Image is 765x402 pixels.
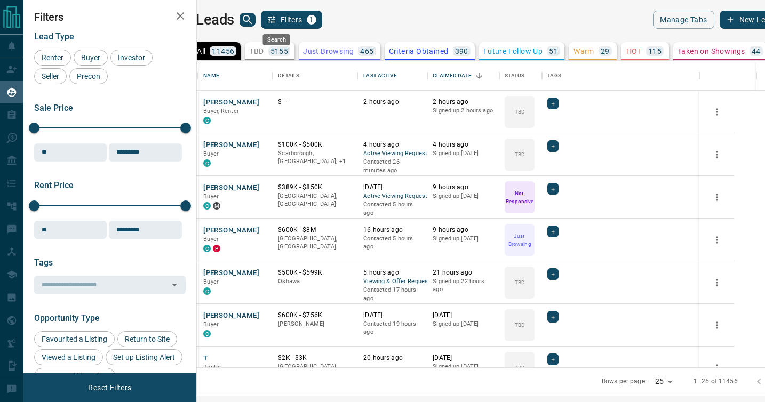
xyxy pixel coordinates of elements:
[433,107,494,115] p: Signed up 2 hours ago
[263,34,290,45] div: Search
[363,149,422,158] span: Active Viewing Request
[709,232,725,248] button: more
[278,363,353,379] p: [GEOGRAPHIC_DATA], [GEOGRAPHIC_DATA]
[358,61,427,91] div: Last Active
[278,235,353,251] p: [GEOGRAPHIC_DATA], [GEOGRAPHIC_DATA]
[73,72,104,81] span: Precon
[515,364,525,372] p: TBD
[278,226,353,235] p: $600K - $8M
[167,277,182,292] button: Open
[506,189,533,205] p: Not Responsive
[38,72,63,81] span: Seller
[433,98,494,107] p: 2 hours ago
[433,226,494,235] p: 9 hours ago
[249,47,264,55] p: TBD
[752,47,761,55] p: 44
[551,269,555,279] span: +
[363,158,422,174] p: Contacted 26 minutes ago
[551,98,555,109] span: +
[694,377,738,386] p: 1–25 of 11456
[197,47,205,55] p: All
[203,311,259,321] button: [PERSON_NAME]
[472,68,487,83] button: Sort
[213,245,220,252] div: property.ca
[515,150,525,158] p: TBD
[626,47,642,55] p: HOT
[203,268,259,278] button: [PERSON_NAME]
[270,47,289,55] p: 5155
[34,331,115,347] div: Favourited a Listing
[240,13,256,27] button: search button
[573,47,594,55] p: Warm
[433,320,494,328] p: Signed up [DATE]
[433,277,494,294] p: Signed up 22 hours ago
[203,117,211,124] div: condos.ca
[278,192,353,208] p: [GEOGRAPHIC_DATA], [GEOGRAPHIC_DATA]
[433,192,494,200] p: Signed up [DATE]
[203,226,259,236] button: [PERSON_NAME]
[38,53,67,62] span: Renter
[278,268,353,277] p: $500K - $599K
[363,200,422,217] p: Contacted 5 hours ago
[651,374,676,389] div: 25
[433,311,494,320] p: [DATE]
[433,363,494,371] p: Signed up [DATE]
[433,235,494,243] p: Signed up [DATE]
[198,61,273,91] div: Name
[549,47,558,55] p: 51
[173,11,234,28] h1: My Leads
[515,321,525,329] p: TBD
[678,47,745,55] p: Taken on Showings
[363,192,422,201] span: Active Viewing Request
[121,335,173,343] span: Return to Site
[363,311,422,320] p: [DATE]
[427,61,499,91] div: Claimed Date
[34,103,73,113] span: Sale Price
[547,311,559,323] div: +
[34,258,53,268] span: Tags
[278,353,353,363] p: $2K - $3K
[34,68,67,84] div: Seller
[278,183,353,192] p: $389K - $850K
[363,140,422,149] p: 4 hours ago
[203,353,208,364] button: T
[547,226,559,237] div: +
[433,140,494,149] p: 4 hours ago
[213,202,220,210] div: mrloft.ca
[34,180,74,190] span: Rent Price
[363,286,422,302] p: Contacted 17 hours ago
[278,311,353,320] p: $600K - $756K
[506,232,533,248] p: Just Browsing
[363,183,422,192] p: [DATE]
[360,47,373,55] p: 465
[203,245,211,252] div: condos.ca
[363,353,422,363] p: 20 hours ago
[34,349,103,365] div: Viewed a Listing
[114,53,149,62] span: Investor
[709,360,725,376] button: more
[203,108,239,115] span: Buyer, Renter
[278,140,353,149] p: $100K - $500K
[363,277,422,286] span: Viewing & Offer Request
[203,287,211,295] div: condos.ca
[551,226,555,237] span: +
[515,108,525,116] p: TBD
[212,47,234,55] p: 11456
[547,353,559,365] div: +
[483,47,543,55] p: Future Follow Up
[363,268,422,277] p: 5 hours ago
[499,61,542,91] div: Status
[203,193,219,200] span: Buyer
[547,61,561,91] div: Tags
[363,320,422,336] p: Contacted 19 hours ago
[547,268,559,280] div: +
[278,61,299,91] div: Details
[273,61,358,91] div: Details
[278,277,353,286] p: Oshawa
[109,353,179,361] span: Set up Listing Alert
[203,98,259,108] button: [PERSON_NAME]
[117,331,177,347] div: Return to Site
[77,53,104,62] span: Buyer
[709,147,725,163] button: more
[515,278,525,286] p: TBD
